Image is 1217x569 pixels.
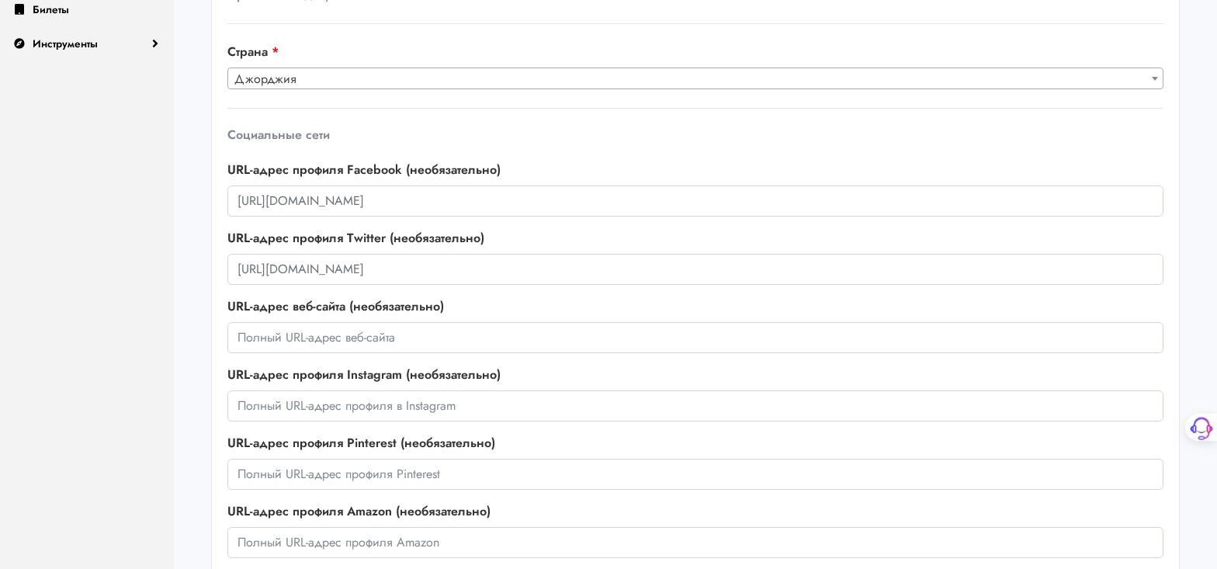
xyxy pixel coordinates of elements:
[227,434,495,452] font: URL-адрес профиля Pinterest (необязательно)
[227,390,1163,422] input: Полный URL-адрес профиля в Instagram
[227,459,1163,490] input: Полный URL-адрес профиля Pinterest
[227,126,330,144] font: Социальные сети
[228,68,1163,90] span: Джорджия
[234,70,296,88] font: Джорджия
[227,322,1163,353] input: Полный URL-адрес веб-сайта
[227,68,1163,89] span: Джорджия
[227,229,484,247] font: URL-адрес профиля Twitter (необязательно)
[227,527,1163,558] input: Полный URL-адрес профиля Amazon
[33,2,69,17] font: Билеты
[227,254,1163,285] input: Полный URL-адрес профиля в Twitter
[227,502,491,520] font: URL-адрес профиля Amazon (необязательно)
[227,186,1163,217] input: Полный URL-адрес профиля Facebook
[227,297,444,315] font: URL-адрес веб-сайта (необязательно)
[33,36,98,51] font: Инструменты
[227,366,501,383] font: URL-адрес профиля Instagram (необязательно)
[227,161,501,179] font: URL-адрес профиля Facebook (необязательно)
[227,43,268,61] font: Страна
